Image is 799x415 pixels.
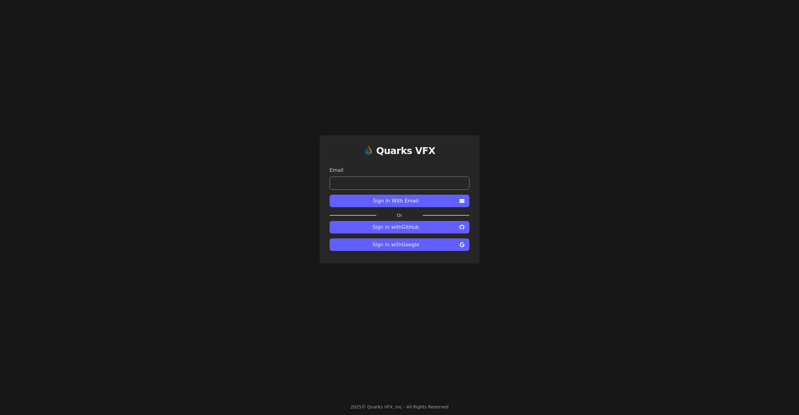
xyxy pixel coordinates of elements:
label: Email [330,167,469,174]
span: Sign in with Google [335,241,457,248]
span: Sign In With Email [335,197,457,205]
a: Quarks VFX [376,145,435,162]
label: Or [376,212,423,218]
button: Sign in withGitHub [330,221,469,233]
div: 2025 © Quarks VFX, Inc - All Rights Reserved [350,404,449,410]
button: Sign in withGoogle [330,238,469,251]
button: Sign In With Email [330,195,469,207]
span: Sign in with GitHub [335,223,457,231]
h1: Quarks VFX [376,145,435,157]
